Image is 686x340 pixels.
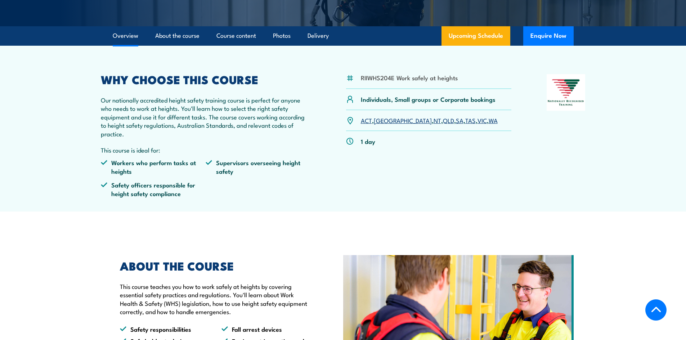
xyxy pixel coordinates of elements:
li: RIIWHS204E Work safely at heights [361,73,458,82]
img: Nationally Recognised Training logo. [547,74,586,111]
a: NT [434,116,441,124]
li: Safety officers responsible for height safety compliance [101,181,206,198]
li: Safety responsibilities [120,325,209,333]
h2: ABOUT THE COURSE [120,260,310,271]
p: This course is ideal for: [101,146,311,154]
p: , , , , , , , [361,116,498,124]
li: Fall arrest devices [221,325,310,333]
button: Enquire Now [523,26,574,46]
p: 1 day [361,137,375,145]
p: Individuals, Small groups or Corporate bookings [361,95,496,103]
a: ACT [361,116,372,124]
a: [GEOGRAPHIC_DATA] [374,116,432,124]
a: About the course [155,26,199,45]
a: VIC [477,116,487,124]
a: SA [456,116,463,124]
a: Upcoming Schedule [441,26,510,46]
a: TAS [465,116,476,124]
h2: WHY CHOOSE THIS COURSE [101,74,311,84]
a: Photos [273,26,291,45]
a: Course content [216,26,256,45]
a: WA [489,116,498,124]
li: Supervisors overseeing height safety [206,158,311,175]
p: Our nationally accredited height safety training course is perfect for anyone who needs to work a... [101,96,311,138]
li: Workers who perform tasks at heights [101,158,206,175]
a: QLD [443,116,454,124]
a: Delivery [308,26,329,45]
a: Overview [113,26,138,45]
p: This course teaches you how to work safely at heights by covering essential safety practices and ... [120,282,310,316]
